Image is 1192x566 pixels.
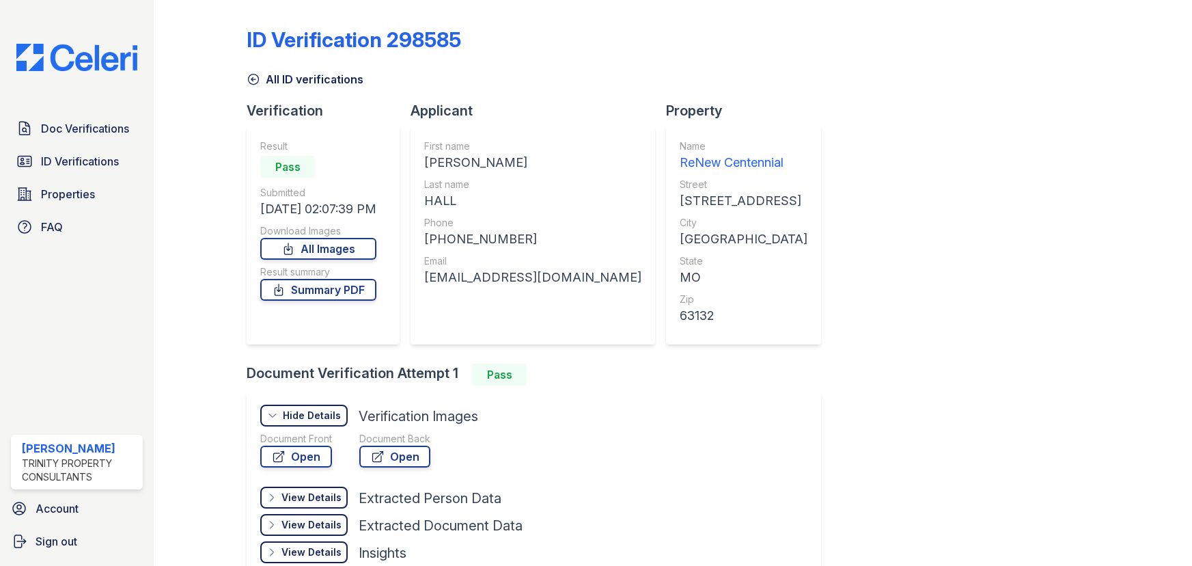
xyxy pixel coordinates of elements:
div: Zip [680,293,807,306]
div: Result [260,139,376,153]
span: FAQ [41,219,63,235]
div: [PHONE_NUMBER] [424,230,641,249]
div: Hide Details [283,409,341,422]
div: City [680,216,807,230]
div: Applicant [411,101,666,120]
div: View Details [281,491,342,504]
div: Document Verification Attempt 1 [247,364,832,386]
span: ID Verifications [41,153,119,170]
div: [STREET_ADDRESS] [680,191,807,211]
div: View Details [281,518,342,532]
div: Insights [359,543,406,563]
iframe: chat widget [1135,511,1178,552]
span: Doc Verifications [41,120,129,137]
div: View Details [281,545,342,559]
div: State [680,254,807,268]
img: CE_Logo_Blue-a8612792a0a2168367f1c8372b55b34899dd931a85d93a1a3d3e32e68fde9ad4.png [5,44,148,71]
div: Street [680,178,807,191]
div: ReNew Centennial [680,153,807,172]
a: Properties [11,180,143,208]
div: 63132 [680,306,807,325]
div: Pass [260,156,315,178]
div: Document Back [359,432,430,446]
a: All Images [260,238,376,260]
a: Doc Verifications [11,115,143,142]
div: Download Images [260,224,376,238]
span: Sign out [36,533,77,550]
div: Result summary [260,265,376,279]
a: FAQ [11,213,143,241]
div: [PERSON_NAME] [22,440,137,457]
div: Pass [472,364,527,386]
div: Property [666,101,832,120]
div: Phone [424,216,641,230]
div: First name [424,139,641,153]
a: Account [5,495,148,522]
a: Name ReNew Centennial [680,139,807,172]
a: All ID verifications [247,71,363,87]
div: Verification Images [359,407,478,426]
div: Last name [424,178,641,191]
div: Document Front [260,432,332,446]
div: Extracted Person Data [359,489,501,508]
div: Submitted [260,186,376,200]
div: [PERSON_NAME] [424,153,641,172]
div: Name [680,139,807,153]
div: [GEOGRAPHIC_DATA] [680,230,807,249]
div: Extracted Document Data [359,516,523,535]
a: Open [260,446,332,468]
div: ID Verification 298585 [247,27,461,52]
div: Email [424,254,641,268]
div: Verification [247,101,411,120]
a: Open [359,446,430,468]
div: [DATE] 02:07:39 PM [260,200,376,219]
div: HALL [424,191,641,211]
a: Sign out [5,528,148,555]
div: Trinity Property Consultants [22,457,137,484]
a: Summary PDF [260,279,376,301]
span: Account [36,500,79,517]
a: ID Verifications [11,148,143,175]
div: [EMAIL_ADDRESS][DOMAIN_NAME] [424,268,641,287]
span: Properties [41,186,95,202]
div: MO [680,268,807,287]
